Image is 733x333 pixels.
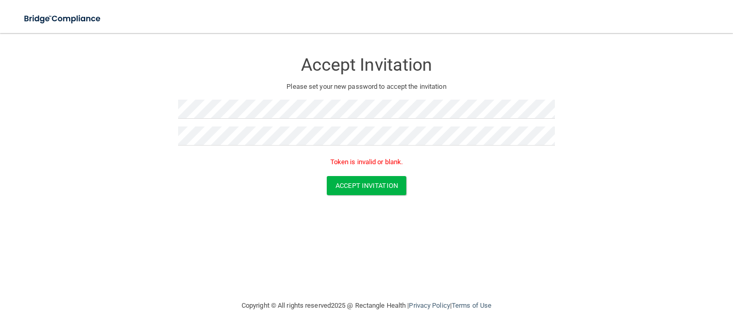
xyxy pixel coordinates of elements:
[409,302,450,309] a: Privacy Policy
[15,8,110,29] img: bridge_compliance_login_screen.278c3ca4.svg
[178,156,555,168] p: Token is invalid or blank.
[554,260,721,301] iframe: Drift Widget Chat Controller
[186,81,547,93] p: Please set your new password to accept the invitation
[327,176,406,195] button: Accept Invitation
[452,302,491,309] a: Terms of Use
[178,55,555,74] h3: Accept Invitation
[178,289,555,322] div: Copyright © All rights reserved 2025 @ Rectangle Health | |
